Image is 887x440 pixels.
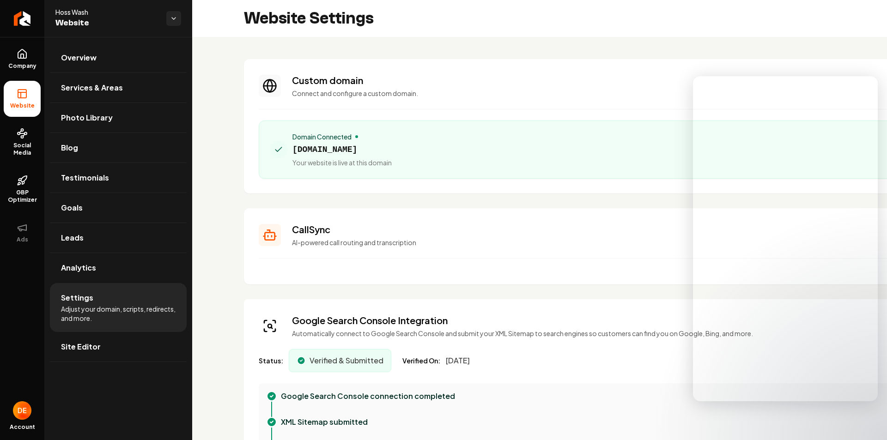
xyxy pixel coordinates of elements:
span: GBP Optimizer [4,189,41,204]
span: Site Editor [61,341,101,352]
span: Domain Connected [292,132,352,141]
p: Automatically connect to Google Search Console and submit your XML Sitemap to search engines so c... [292,329,753,338]
a: Social Media [4,121,41,164]
span: Photo Library [61,112,113,123]
span: Blog [61,142,78,153]
span: Analytics [61,262,96,273]
span: Website [55,17,159,30]
span: Overview [61,52,97,63]
img: Rebolt Logo [14,11,31,26]
a: Company [4,41,41,77]
a: GBP Optimizer [4,168,41,211]
a: Blog [50,133,187,163]
span: Testimonials [61,172,109,183]
span: Leads [61,232,84,243]
img: Dylan Evanich [13,401,31,420]
iframe: Intercom live chat [693,76,878,401]
span: Verified On: [402,356,440,365]
span: Goals [61,202,83,213]
a: Goals [50,193,187,223]
button: Open user button [13,401,31,420]
a: Overview [50,43,187,72]
a: Services & Areas [50,73,187,102]
span: Verified & Submitted [310,355,383,366]
span: [DATE] [446,355,470,366]
a: Photo Library [50,103,187,133]
a: Leads [50,223,187,253]
span: Account [10,423,35,431]
span: Settings [61,292,93,303]
a: Analytics [50,253,187,283]
h2: Website Settings [244,9,374,28]
span: Services & Areas [61,82,123,93]
h3: Google Search Console Integration [292,314,753,327]
span: Status: [259,356,283,365]
span: Social Media [4,142,41,157]
button: Ads [4,215,41,251]
span: Company [5,62,40,70]
span: Hoss Wash [55,7,159,17]
span: Website [6,102,38,109]
iframe: Intercom live chat [856,409,878,431]
span: Adjust your domain, scripts, redirects, and more. [61,304,176,323]
span: Your website is live at this domain [292,158,392,167]
a: Testimonials [50,163,187,193]
p: XML Sitemap submitted [281,416,368,428]
p: Google Search Console connection completed [281,391,455,402]
span: Ads [13,236,32,243]
span: [DOMAIN_NAME] [292,143,392,156]
a: Site Editor [50,332,187,362]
